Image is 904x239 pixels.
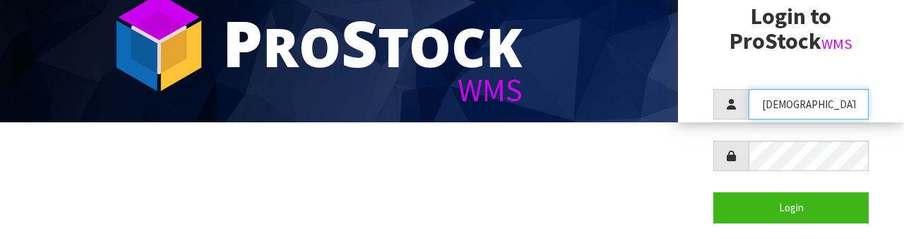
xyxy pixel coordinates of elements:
[222,74,523,106] div: WMS
[821,35,852,53] small: WMS
[749,89,869,119] input: Username
[713,4,869,54] h2: Login to ProStock
[713,192,869,223] button: Login
[222,11,523,74] div: ro tock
